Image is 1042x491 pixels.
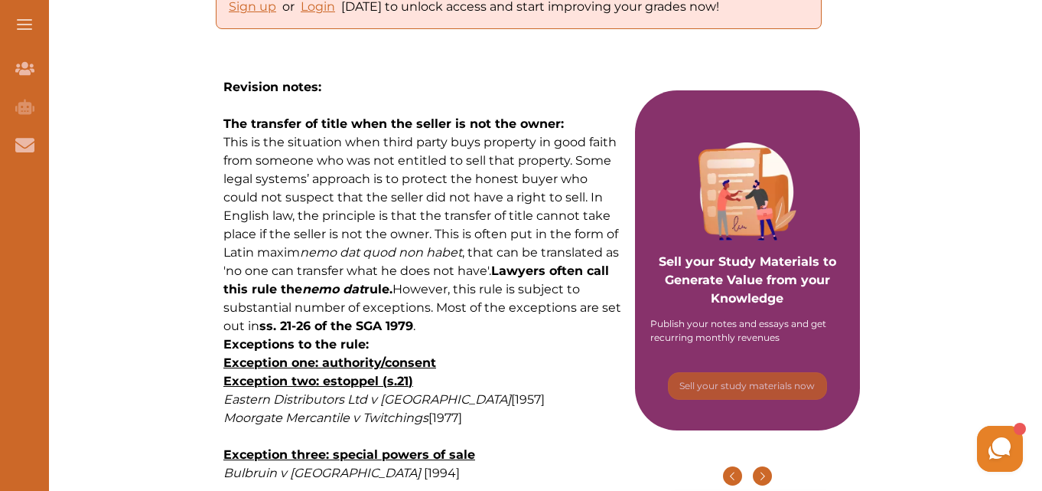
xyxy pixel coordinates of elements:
[223,392,511,407] span: Eastern Distributors Ltd v [GEOGRAPHIC_DATA]
[223,392,545,407] a: Eastern Distributors Ltd v [GEOGRAPHIC_DATA][1957]
[223,355,436,370] span: Exception one: authority/consent
[511,392,545,407] span: [1957]
[223,411,462,425] a: Moorgate Mercantile v Twitchings[1977]
[259,319,413,333] strong: ss. 21-26 of the SGA 1979
[223,447,475,462] span: Exception three: special powers of sale
[698,142,796,241] img: Purple card image
[223,374,413,388] span: Exception two: estoppel ( )
[223,135,621,333] span: This is the situation when third party buys property in good faith from someone who was not entit...
[428,411,462,425] span: [1977]
[223,466,460,480] a: Bulbruin v [GEOGRAPHIC_DATA] [1994]
[223,80,564,131] span: Revision notes: The transfer of title when the seller is not the owner:
[675,422,1027,476] iframe: HelpCrunch
[650,317,845,345] div: Publish your notes and essays and get recurring monthly revenues
[223,411,428,425] span: Moorgate Mercantile v Twitchings
[223,337,369,352] span: Exceptions to the rule:
[300,245,462,260] em: nemo dat quod non habet
[650,210,845,308] p: Sell your Study Materials to Generate Value from your Knowledge
[387,374,409,388] a: s.21
[302,282,364,296] em: nemo dat
[223,466,421,480] span: Bulbruin v [GEOGRAPHIC_DATA]
[424,466,460,480] span: [1994]
[668,372,827,400] button: [object Object]
[679,379,815,393] p: Sell your study materials now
